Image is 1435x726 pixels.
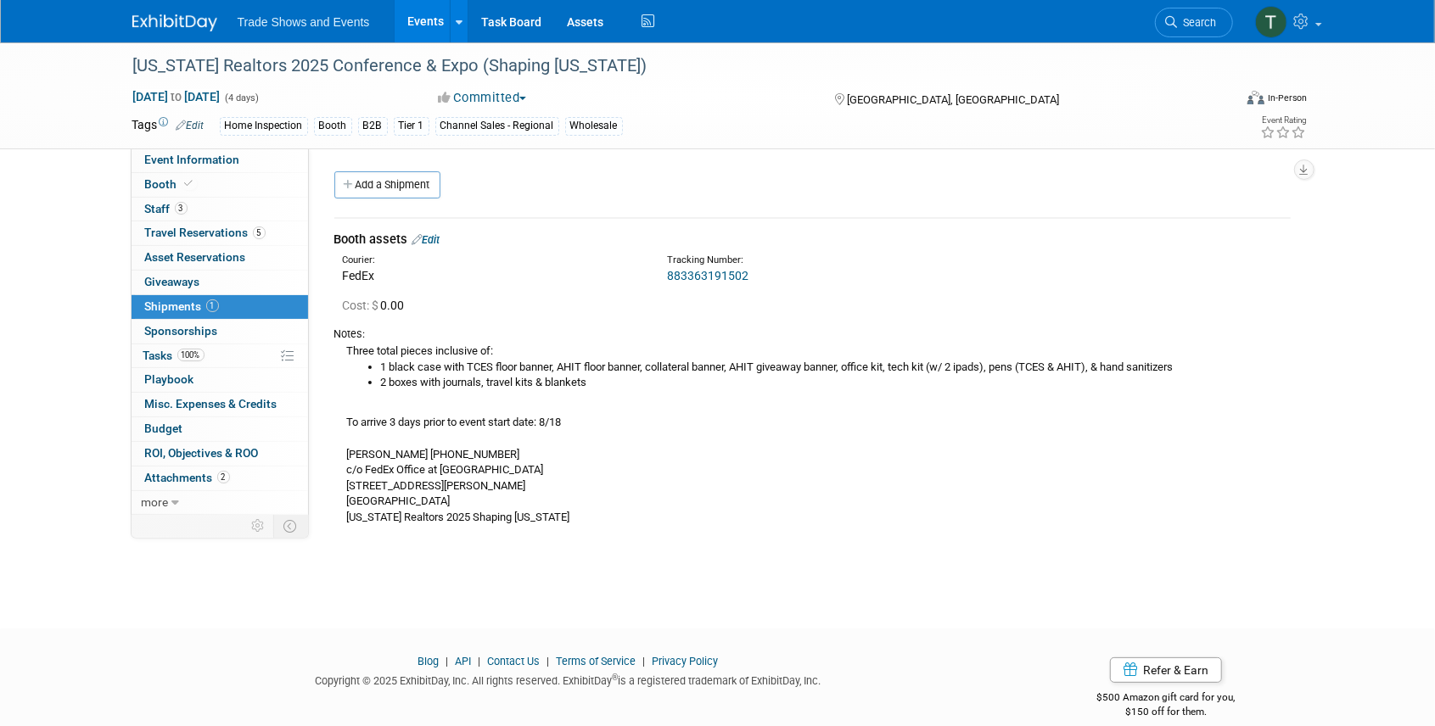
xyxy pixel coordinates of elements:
[132,344,308,368] a: Tasks100%
[132,14,217,31] img: ExhibitDay
[145,177,197,191] span: Booth
[455,655,471,667] a: API
[358,117,388,135] div: B2B
[238,15,370,29] span: Trade Shows and Events
[224,92,260,103] span: (4 days)
[132,442,308,466] a: ROI, Objectives & ROO
[145,153,240,166] span: Event Information
[132,491,308,515] a: more
[638,655,649,667] span: |
[132,669,1005,689] div: Copyright © 2025 ExhibitDay, Inc. All rights reserved. ExhibitDay is a registered trademark of Ex...
[132,221,308,245] a: Travel Reservations5
[847,93,1059,106] span: [GEOGRAPHIC_DATA], [GEOGRAPHIC_DATA]
[145,299,219,313] span: Shipments
[132,393,308,416] a: Misc. Expenses & Credits
[169,90,185,103] span: to
[132,466,308,490] a: Attachments2
[206,299,219,312] span: 1
[1133,88,1308,114] div: Event Format
[343,254,642,267] div: Courier:
[394,117,429,135] div: Tier 1
[132,89,221,104] span: [DATE] [DATE]
[132,271,308,294] a: Giveaways
[143,349,205,362] span: Tasks
[612,673,618,682] sup: ®
[132,368,308,392] a: Playbook
[418,655,439,667] a: Blog
[1247,91,1264,104] img: Format-Inperson.png
[343,267,642,284] div: FedEx
[1260,116,1306,125] div: Event Rating
[145,275,200,288] span: Giveaways
[132,148,308,172] a: Event Information
[343,299,381,312] span: Cost: $
[1267,92,1307,104] div: In-Person
[132,417,308,441] a: Budget
[565,117,623,135] div: Wholesale
[474,655,485,667] span: |
[145,446,259,460] span: ROI, Objectives & ROO
[145,202,188,215] span: Staff
[175,202,188,215] span: 3
[441,655,452,667] span: |
[253,226,266,239] span: 5
[334,342,1291,526] div: Three total pieces inclusive of: To arrive 3 days prior to event start date: 8/18 [PERSON_NAME] [...
[432,89,533,107] button: Committed
[343,299,412,312] span: 0.00
[177,120,205,131] a: Edit
[667,254,1047,267] div: Tracking Number:
[177,349,205,361] span: 100%
[217,471,230,483] span: 2
[556,655,636,667] a: Terms of Service
[145,422,183,435] span: Budget
[132,320,308,343] a: Sponsorships
[273,515,308,537] td: Toggle Event Tabs
[244,515,274,537] td: Personalize Event Tab Strip
[185,179,193,188] i: Booth reservation complete
[142,495,169,509] span: more
[314,117,352,135] div: Booth
[1029,705,1303,719] div: $150 off for them.
[1155,8,1233,37] a: Search
[542,655,553,667] span: |
[220,117,308,135] div: Home Inspection
[1110,657,1222,683] a: Refer & Earn
[132,246,308,270] a: Asset Reservations
[132,295,308,319] a: Shipments1
[1255,6,1287,38] img: Tiff Wagner
[132,198,308,221] a: Staff3
[412,233,440,246] a: Edit
[127,51,1208,81] div: [US_STATE] Realtors 2025 Conference & Expo (Shaping [US_STATE])
[145,324,218,338] span: Sponsorships
[1178,16,1217,29] span: Search
[381,375,1291,391] li: 2 boxes with journals, travel kits & blankets
[145,250,246,264] span: Asset Reservations
[145,226,266,239] span: Travel Reservations
[667,269,748,282] a: 883363191502
[145,372,194,386] span: Playbook
[132,173,308,197] a: Booth
[334,327,1291,342] div: Notes:
[334,171,440,198] a: Add a Shipment
[652,655,718,667] a: Privacy Policy
[145,471,230,484] span: Attachments
[334,231,1291,249] div: Booth assets
[132,116,205,136] td: Tags
[1029,679,1303,718] div: $500 Amazon gift card for you,
[381,360,1291,376] li: 1 black case with TCES floor banner, AHIT floor banner, collateral banner, AHIT giveaway banner, ...
[435,117,559,135] div: Channel Sales - Regional
[487,655,540,667] a: Contact Us
[145,397,277,410] span: Misc. Expenses & Credits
